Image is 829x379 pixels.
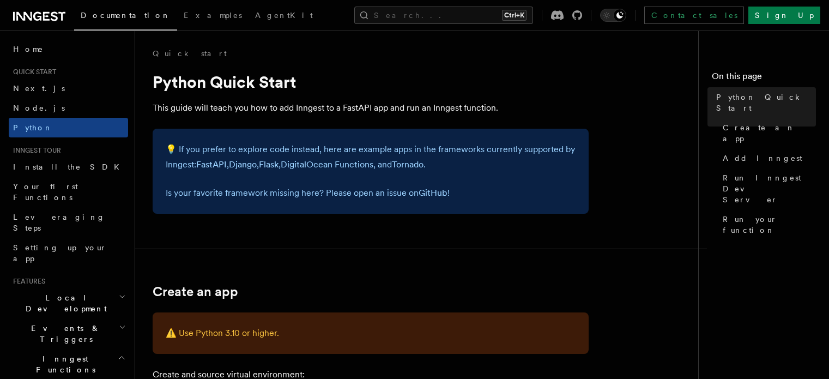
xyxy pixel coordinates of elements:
a: GitHub [419,188,447,198]
span: Inngest tour [9,146,61,155]
span: Run Inngest Dev Server [723,172,816,205]
span: Leveraging Steps [13,213,105,232]
p: Is your favorite framework missing here? Please open an issue on ! [166,185,576,201]
a: AgentKit [249,3,319,29]
span: Setting up your app [13,243,107,263]
button: Toggle dark mode [600,9,626,22]
a: Your first Functions [9,177,128,207]
a: Documentation [74,3,177,31]
span: Add Inngest [723,153,802,164]
h4: On this page [712,70,816,87]
button: Search...Ctrl+K [354,7,533,24]
h1: Python Quick Start [153,72,589,92]
a: Python [9,118,128,137]
button: Local Development [9,288,128,318]
span: Local Development [9,292,119,314]
a: Leveraging Steps [9,207,128,238]
span: AgentKit [255,11,313,20]
a: Tornado [392,159,423,170]
a: Add Inngest [718,148,816,168]
span: Features [9,277,45,286]
a: Run Inngest Dev Server [718,168,816,209]
a: Flask [259,159,279,170]
span: Home [13,44,44,55]
span: Inngest Functions [9,353,118,375]
p: ⚠️ Use Python 3.10 or higher. [166,326,576,341]
a: Create an app [718,118,816,148]
a: DigitalOcean Functions [281,159,373,170]
span: Python [13,123,53,132]
span: Examples [184,11,242,20]
span: Your first Functions [13,182,78,202]
a: Install the SDK [9,157,128,177]
span: Quick start [9,68,56,76]
span: Documentation [81,11,171,20]
a: Next.js [9,79,128,98]
button: Events & Triggers [9,318,128,349]
a: Create an app [153,284,238,299]
span: Install the SDK [13,163,126,171]
p: 💡 If you prefer to explore code instead, here are example apps in the frameworks currently suppor... [166,142,576,172]
a: Quick start [153,48,227,59]
span: Events & Triggers [9,323,119,345]
a: Home [9,39,128,59]
a: Setting up your app [9,238,128,268]
a: Run your function [718,209,816,240]
a: Sign Up [748,7,820,24]
span: Run your function [723,214,816,236]
span: Node.js [13,104,65,112]
a: Contact sales [644,7,744,24]
a: Examples [177,3,249,29]
p: This guide will teach you how to add Inngest to a FastAPI app and run an Inngest function. [153,100,589,116]
kbd: Ctrl+K [502,10,527,21]
span: Python Quick Start [716,92,816,113]
a: Python Quick Start [712,87,816,118]
a: Node.js [9,98,128,118]
span: Next.js [13,84,65,93]
a: FastAPI [196,159,227,170]
a: Django [229,159,257,170]
span: Create an app [723,122,816,144]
